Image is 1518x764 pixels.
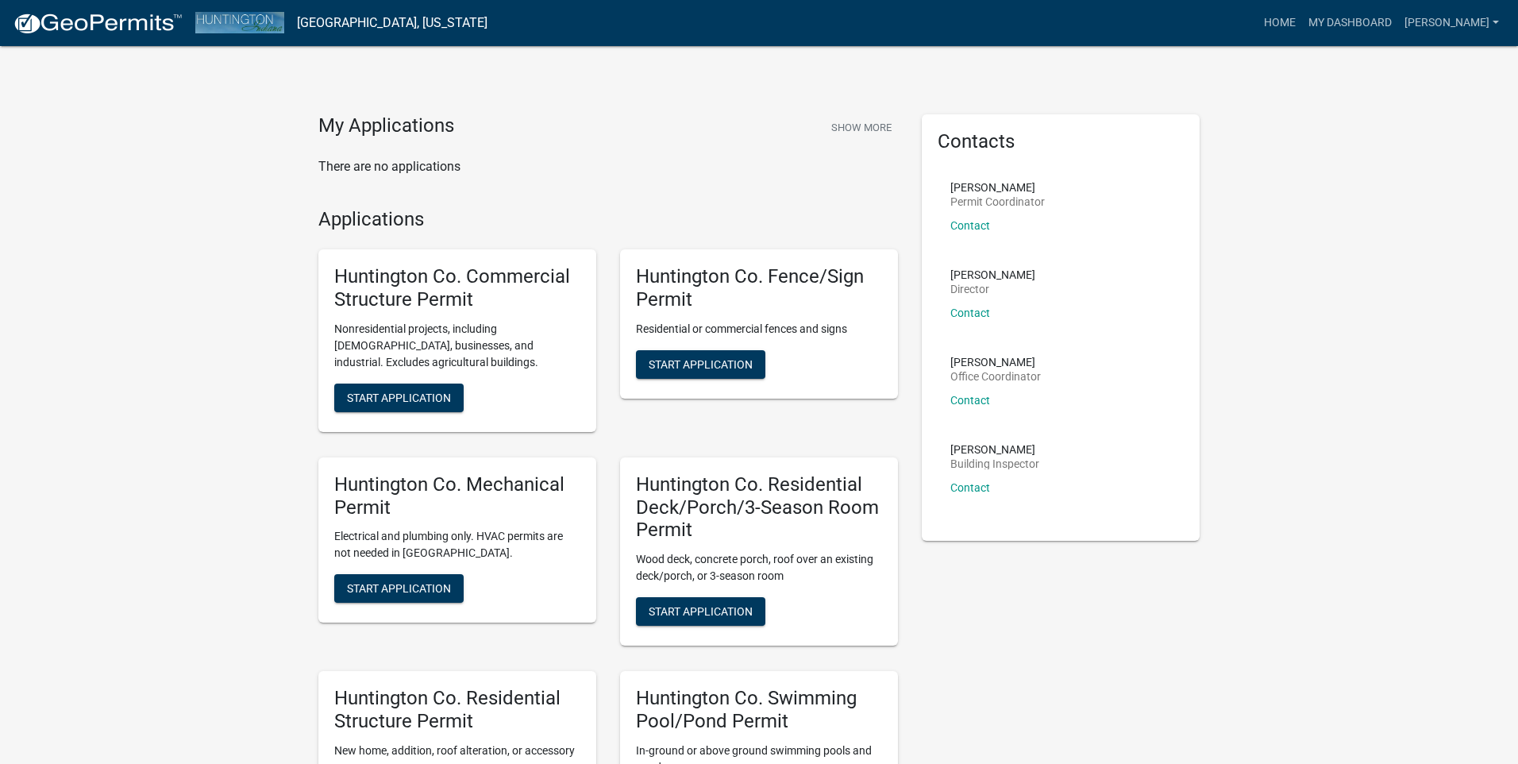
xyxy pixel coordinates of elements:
[636,473,882,542] h5: Huntington Co. Residential Deck/Porch/3-Season Room Permit
[636,687,882,733] h5: Huntington Co. Swimming Pool/Pond Permit
[334,574,464,603] button: Start Application
[636,551,882,585] p: Wood deck, concrete porch, roof over an existing deck/porch, or 3-season room
[334,384,464,412] button: Start Application
[950,444,1039,455] p: [PERSON_NAME]
[950,357,1041,368] p: [PERSON_NAME]
[297,10,487,37] a: [GEOGRAPHIC_DATA], [US_STATE]
[950,371,1041,382] p: Office Coordinator
[950,458,1039,469] p: Building Inspector
[334,473,580,519] h5: Huntington Co. Mechanical Permit
[347,391,451,403] span: Start Application
[950,307,990,319] a: Contact
[1398,8,1505,38] a: [PERSON_NAME]
[334,687,580,733] h5: Huntington Co. Residential Structure Permit
[950,196,1045,207] p: Permit Coordinator
[636,321,882,338] p: Residential or commercial fences and signs
[950,394,990,407] a: Contact
[636,350,765,379] button: Start Application
[950,269,1035,280] p: [PERSON_NAME]
[636,597,765,626] button: Start Application
[950,219,990,232] a: Contact
[649,605,753,618] span: Start Application
[318,157,898,176] p: There are no applications
[1258,8,1302,38] a: Home
[334,265,580,311] h5: Huntington Co. Commercial Structure Permit
[1302,8,1398,38] a: My Dashboard
[195,12,284,33] img: Huntington County, Indiana
[318,208,898,231] h4: Applications
[334,321,580,371] p: Nonresidential projects, including [DEMOGRAPHIC_DATA], businesses, and industrial. Excludes agric...
[334,528,580,561] p: Electrical and plumbing only. HVAC permits are not needed in [GEOGRAPHIC_DATA].
[950,182,1045,193] p: [PERSON_NAME]
[950,481,990,494] a: Contact
[318,114,454,138] h4: My Applications
[825,114,898,141] button: Show More
[347,582,451,595] span: Start Application
[938,130,1184,153] h5: Contacts
[636,265,882,311] h5: Huntington Co. Fence/Sign Permit
[950,284,1035,295] p: Director
[649,357,753,370] span: Start Application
